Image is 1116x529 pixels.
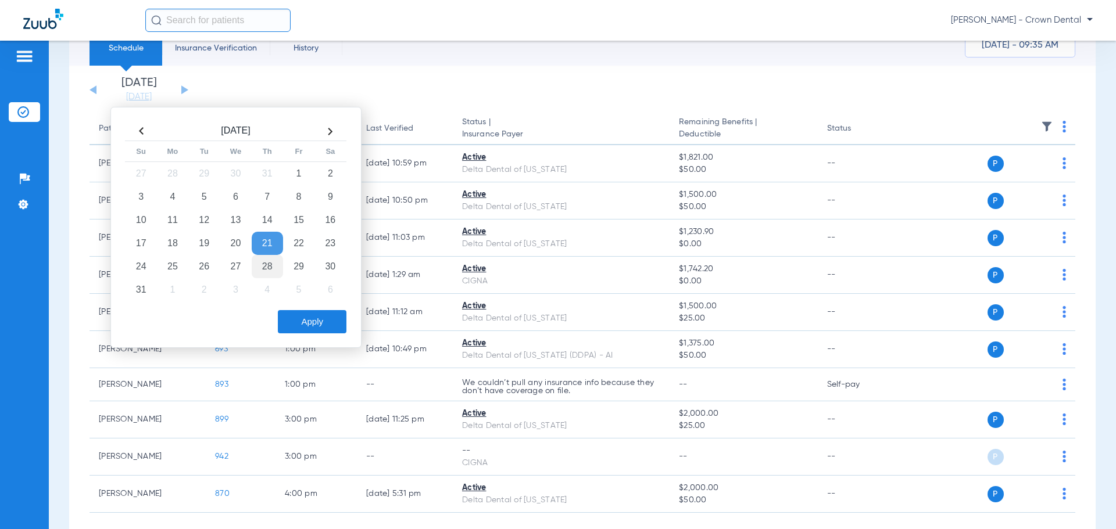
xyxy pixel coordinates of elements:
[679,164,808,176] span: $50.00
[98,42,153,54] span: Schedule
[679,300,808,312] span: $1,500.00
[462,379,660,395] p: We couldn’t pull any insurance info because they don’t have coverage on file.
[679,380,688,388] span: --
[679,263,808,275] span: $1,742.20
[90,331,206,368] td: [PERSON_NAME]
[462,350,660,362] div: Delta Dental of [US_STATE] (DDPA) - AI
[357,219,453,257] td: [DATE] 11:03 PM
[679,494,808,506] span: $50.00
[679,408,808,420] span: $2,000.00
[951,15,1093,26] span: [PERSON_NAME] - Crown Dental
[679,420,808,432] span: $25.00
[366,123,443,135] div: Last Verified
[818,331,896,368] td: --
[988,449,1004,465] span: P
[278,310,346,333] button: Apply
[145,9,291,32] input: Search for patients
[679,452,688,460] span: --
[276,476,357,513] td: 4:00 PM
[104,91,174,103] a: [DATE]
[215,345,228,353] span: 693
[462,201,660,213] div: Delta Dental of [US_STATE]
[988,304,1004,321] span: P
[357,331,453,368] td: [DATE] 10:49 PM
[1063,269,1066,280] img: group-dot-blue.svg
[90,438,206,476] td: [PERSON_NAME]
[818,113,896,145] th: Status
[90,401,206,438] td: [PERSON_NAME]
[1063,343,1066,355] img: group-dot-blue.svg
[818,257,896,294] td: --
[1041,121,1053,132] img: filter.svg
[670,113,817,145] th: Remaining Benefits |
[15,49,34,63] img: hamburger-icon
[462,312,660,325] div: Delta Dental of [US_STATE]
[679,312,808,325] span: $25.00
[215,490,230,498] span: 870
[366,123,413,135] div: Last Verified
[357,438,453,476] td: --
[679,226,808,238] span: $1,230.90
[104,77,174,103] li: [DATE]
[462,226,660,238] div: Active
[679,238,808,250] span: $0.00
[462,263,660,275] div: Active
[818,145,896,182] td: --
[462,189,660,201] div: Active
[1063,195,1066,206] img: group-dot-blue.svg
[818,368,896,401] td: Self-pay
[215,380,228,388] span: 893
[988,267,1004,283] span: P
[357,182,453,219] td: [DATE] 10:50 PM
[462,128,660,141] span: Insurance Payer
[357,294,453,331] td: [DATE] 11:12 AM
[276,368,357,401] td: 1:00 PM
[357,145,453,182] td: [DATE] 10:59 PM
[679,128,808,141] span: Deductible
[988,341,1004,358] span: P
[276,438,357,476] td: 3:00 PM
[23,9,63,29] img: Zuub Logo
[151,15,162,26] img: Search Icon
[357,476,453,513] td: [DATE] 5:31 PM
[1063,232,1066,243] img: group-dot-blue.svg
[99,123,196,135] div: Patient Name
[462,482,660,494] div: Active
[462,420,660,432] div: Delta Dental of [US_STATE]
[276,331,357,368] td: 1:00 PM
[988,412,1004,428] span: P
[278,42,334,54] span: History
[988,486,1004,502] span: P
[462,300,660,312] div: Active
[357,368,453,401] td: --
[818,401,896,438] td: --
[818,476,896,513] td: --
[276,401,357,438] td: 3:00 PM
[818,219,896,257] td: --
[1063,306,1066,318] img: group-dot-blue.svg
[462,408,660,420] div: Active
[215,452,228,460] span: 942
[679,201,808,213] span: $50.00
[462,445,660,457] div: --
[90,476,206,513] td: [PERSON_NAME]
[1058,473,1116,529] iframe: Chat Widget
[157,122,314,141] th: [DATE]
[171,42,261,54] span: Insurance Verification
[988,156,1004,172] span: P
[679,189,808,201] span: $1,500.00
[818,438,896,476] td: --
[1063,413,1066,425] img: group-dot-blue.svg
[462,238,660,250] div: Delta Dental of [US_STATE]
[818,182,896,219] td: --
[1063,451,1066,462] img: group-dot-blue.svg
[988,230,1004,246] span: P
[1063,157,1066,169] img: group-dot-blue.svg
[357,401,453,438] td: [DATE] 11:25 PM
[462,457,660,469] div: CIGNA
[357,257,453,294] td: [DATE] 1:29 AM
[818,294,896,331] td: --
[982,39,1058,51] span: [DATE] - 09:35 AM
[462,275,660,287] div: CIGNA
